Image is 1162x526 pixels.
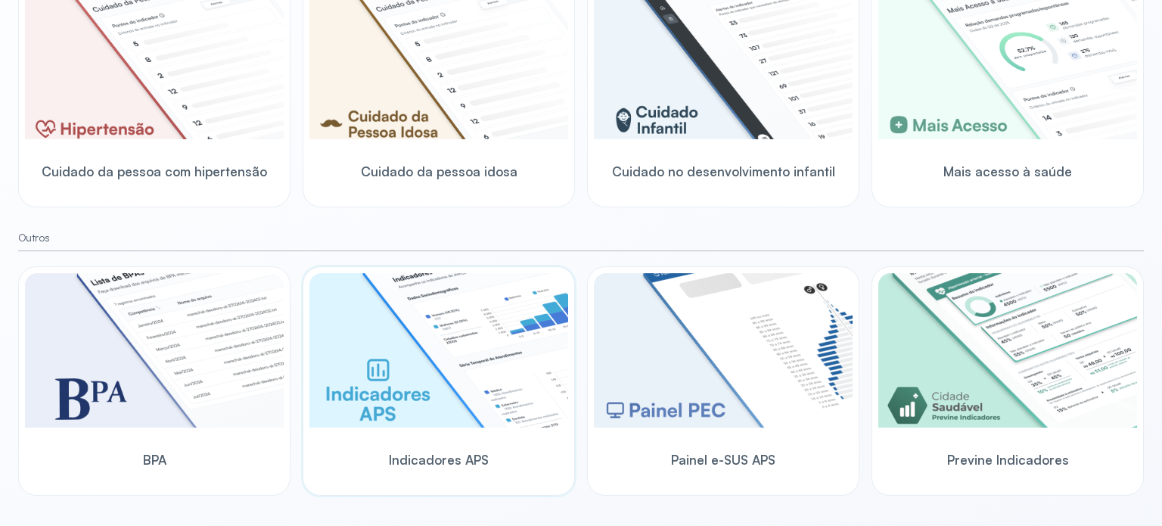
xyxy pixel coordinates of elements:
span: Mais acesso à saúde [943,163,1072,179]
span: BPA [143,452,166,468]
span: Cuidado da pessoa idosa [361,163,517,179]
img: pec-panel.png [594,273,853,428]
img: previne-brasil.png [878,273,1137,428]
span: Painel e-SUS APS [671,452,775,468]
img: aps-indicators.png [309,273,568,428]
span: Cuidado no desenvolvimento infantil [612,163,835,179]
span: Indicadores APS [389,452,489,468]
small: Outros [18,232,1144,244]
span: Cuidado da pessoa com hipertensão [42,163,267,179]
img: bpa.png [25,273,284,428]
span: Previne Indicadores [947,452,1069,468]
